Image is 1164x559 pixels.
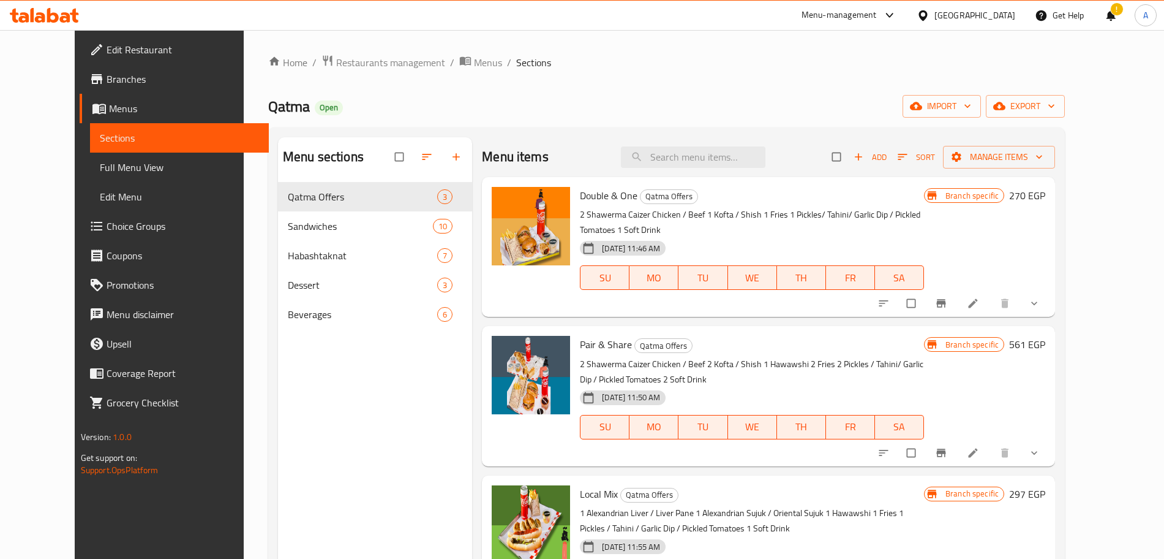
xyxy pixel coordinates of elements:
button: delete [991,290,1021,317]
span: export [996,99,1055,114]
span: SA [880,269,919,287]
span: [DATE] 11:46 AM [597,243,665,254]
h6: 561 EGP [1009,336,1045,353]
span: [DATE] 11:50 AM [597,392,665,403]
span: Full Menu View [100,160,259,175]
span: Sort items [890,148,943,167]
a: Upsell [80,329,269,359]
li: / [450,55,454,70]
div: Sandwiches10 [278,211,472,241]
span: Menus [109,101,259,116]
div: Qatma Offers [620,488,678,503]
span: Sections [516,55,551,70]
span: FR [831,418,870,436]
p: 1 Alexandrian Liver / Liver Pane 1 Alexandrian Sujuk / Oriental Sujuk 1 Hawawshi 1 Fries 1 Pickle... [580,506,924,536]
span: Select to update [899,441,925,465]
h6: 270 EGP [1009,187,1045,204]
button: import [903,95,981,118]
span: Qatma Offers [621,488,678,502]
a: Grocery Checklist [80,388,269,417]
div: Qatma Offers [634,338,693,353]
p: 2 Shawerma Caizer Chicken / Beef 1 Kofta / Shish 1 Fries 1 Pickles/ Tahini/ Garlic Dip / Pickled ... [580,207,924,238]
span: Local Mix [580,485,618,503]
span: MO [634,269,674,287]
span: Qatma Offers [640,189,697,203]
span: [DATE] 11:55 AM [597,541,665,553]
span: Manage items [953,150,1045,165]
a: Edit menu item [967,297,982,310]
button: export [986,95,1065,118]
span: SU [585,418,625,436]
li: / [507,55,511,70]
button: show more [1021,439,1050,466]
span: Sandwiches [288,219,433,234]
span: Habashtaknat [288,248,437,263]
span: Qatma Offers [635,339,692,353]
span: 6 [438,309,452,321]
span: Dessert [288,278,437,292]
li: / [312,55,317,70]
span: FR [831,269,870,287]
span: Select section [825,145,850,169]
button: TU [678,415,727,439]
span: Qatma [268,93,310,120]
span: Get support on: [81,450,137,466]
span: Open [315,102,343,113]
button: WE [728,265,777,290]
button: Manage items [943,146,1055,169]
span: Restaurants management [336,55,445,70]
a: Edit Restaurant [80,35,269,64]
span: Sort sections [413,143,443,170]
button: SA [875,265,924,290]
div: Qatma Offers3 [278,182,472,211]
button: MO [629,265,678,290]
span: Branch specific [941,339,1004,351]
button: delete [991,439,1021,466]
button: Branch-specific-item [928,439,957,466]
span: Pair & Share [580,335,632,354]
div: items [437,307,452,322]
button: SU [580,265,629,290]
span: import [912,99,971,114]
span: Select to update [899,292,925,315]
a: Home [268,55,307,70]
span: Branches [107,72,259,86]
img: Double & One [492,187,570,265]
button: TU [678,265,727,290]
button: TH [777,415,826,439]
div: items [437,278,452,292]
div: items [437,248,452,263]
button: MO [629,415,678,439]
div: Dessert3 [278,270,472,300]
a: Promotions [80,270,269,300]
svg: Show Choices [1028,447,1040,459]
a: Edit menu item [967,447,982,459]
span: Coverage Report [107,366,259,381]
span: Beverages [288,307,437,322]
span: Select all sections [388,145,413,169]
span: TH [782,269,821,287]
button: sort-choices [870,439,899,466]
span: Branch specific [941,190,1004,202]
span: Add [854,150,887,164]
span: Qatma Offers [288,189,437,204]
button: SA [875,415,924,439]
span: MO [634,418,674,436]
a: Coverage Report [80,359,269,388]
div: Menu-management [802,8,877,23]
a: Menus [80,94,269,123]
a: Menus [459,55,502,70]
span: SU [585,269,625,287]
div: items [433,219,452,234]
button: Branch-specific-item [928,290,957,317]
h2: Menu items [482,148,549,166]
span: TU [683,418,723,436]
a: Branches [80,64,269,94]
div: Qatma Offers [640,189,698,204]
button: Sort [895,148,938,167]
